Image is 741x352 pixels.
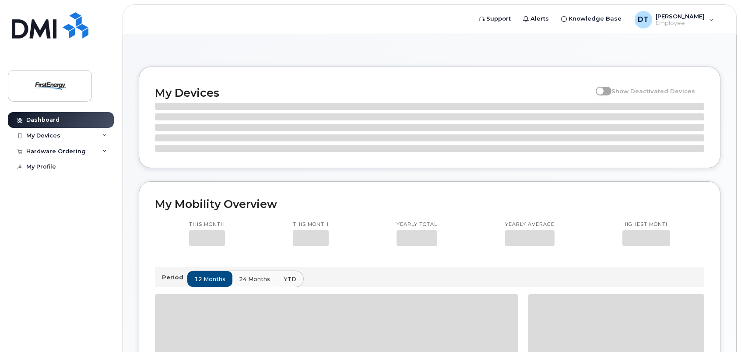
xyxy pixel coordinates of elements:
p: Yearly average [505,221,555,228]
span: YTD [284,275,296,283]
p: This month [189,221,225,228]
p: This month [293,221,329,228]
input: Show Deactivated Devices [596,83,603,90]
p: Highest month [622,221,670,228]
h2: My Devices [155,86,591,99]
span: Show Deactivated Devices [611,88,695,95]
p: Yearly total [397,221,437,228]
p: Period [162,273,187,282]
span: 24 months [239,275,270,283]
h2: My Mobility Overview [155,197,704,211]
